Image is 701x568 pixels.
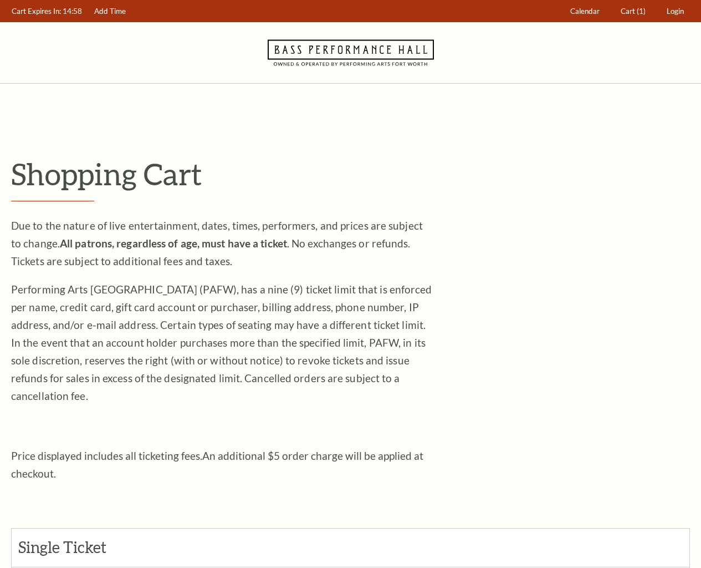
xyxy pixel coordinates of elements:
h2: Single Ticket [18,538,140,557]
p: Performing Arts [GEOGRAPHIC_DATA] (PAFW), has a nine (9) ticket limit that is enforced per name, ... [11,281,432,405]
p: Price displayed includes all ticketing fees. [11,447,432,483]
span: Cart [621,7,635,16]
span: An additional $5 order charge will be applied at checkout. [11,449,423,480]
strong: All patrons, regardless of age, must have a ticket [60,237,287,250]
span: Calendar [570,7,600,16]
span: 14:58 [63,7,82,16]
span: Cart Expires In: [12,7,61,16]
a: Calendar [565,1,605,22]
span: Login [667,7,684,16]
a: Login [662,1,689,22]
p: Shopping Cart [11,156,690,192]
a: Cart (1) [616,1,651,22]
span: (1) [637,7,646,16]
a: Add Time [89,1,131,22]
span: Due to the nature of live entertainment, dates, times, performers, and prices are subject to chan... [11,219,423,267]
